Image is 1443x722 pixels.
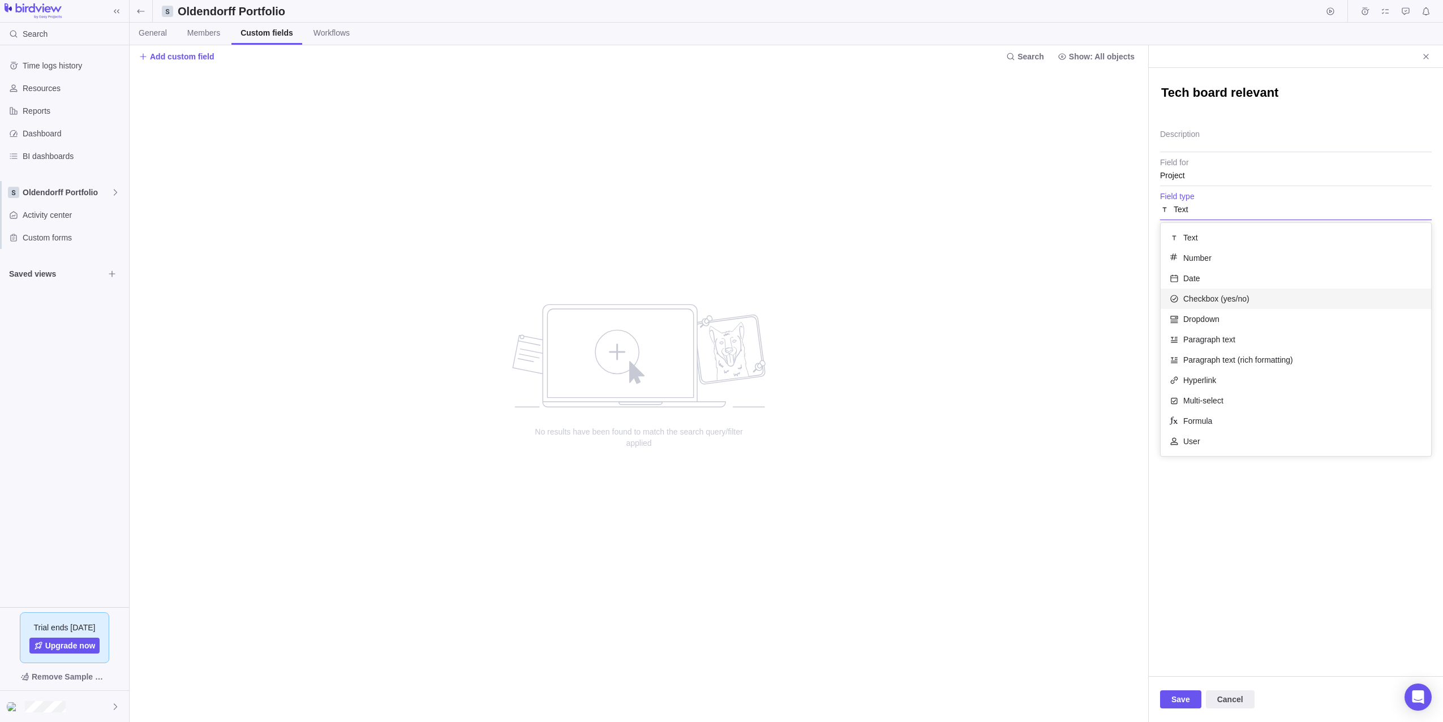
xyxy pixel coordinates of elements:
[1183,436,1200,447] span: User
[1183,395,1223,406] span: Multi-select
[1183,293,1249,304] span: Checkbox (yes/no)
[1183,313,1219,325] span: Dropdown
[1183,232,1198,243] span: Text
[1183,415,1212,427] span: Formula
[1174,199,1188,220] span: Text
[1183,334,1235,345] span: Paragraph text
[1183,375,1216,386] span: Hyperlink
[1183,354,1293,366] span: Paragraph text (rich formatting)
[1183,273,1200,284] span: Date
[1183,252,1212,264] span: Number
